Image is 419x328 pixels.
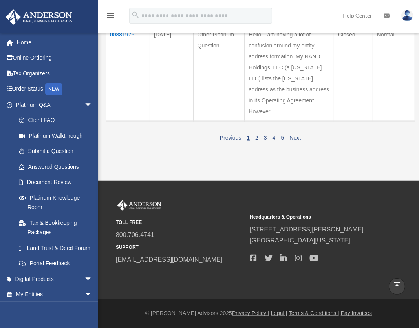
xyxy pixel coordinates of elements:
[289,135,301,141] a: Next
[11,144,100,159] a: Submit a Question
[84,97,100,113] span: arrow_drop_down
[106,11,115,20] i: menu
[84,287,100,303] span: arrow_drop_down
[255,135,258,141] a: 2
[5,271,104,287] a: Digital Productsarrow_drop_down
[131,11,140,19] i: search
[11,113,100,128] a: Client FAQ
[281,135,284,141] a: 5
[401,10,413,21] img: User Pic
[11,256,100,272] a: Portal Feedback
[373,25,415,122] td: Normal
[5,287,104,302] a: My Entitiesarrow_drop_down
[264,135,267,141] a: 3
[11,240,100,256] a: Land Trust & Deed Forum
[5,35,104,50] a: Home
[4,9,75,25] img: Anderson Advisors Platinum Portal
[250,213,378,222] small: Headquarters & Operations
[250,237,350,244] a: [GEOGRAPHIC_DATA][US_STATE]
[392,281,402,291] i: vertical_align_top
[116,257,222,263] a: [EMAIL_ADDRESS][DOMAIN_NAME]
[150,25,194,122] td: [DATE]
[106,14,115,20] a: menu
[11,175,100,190] a: Document Review
[5,97,100,113] a: Platinum Q&Aarrow_drop_down
[106,25,150,122] td: 00881975
[245,25,334,122] td: Hello, I am having a lot of confusion around my entity address formation. My NAND Holdings, LLC (...
[11,190,100,215] a: Platinum Knowledge Room
[116,219,244,227] small: TOLL FREE
[116,244,244,252] small: SUPPORT
[11,159,96,175] a: Answered Questions
[116,200,163,211] img: Anderson Advisors Platinum Portal
[11,128,100,144] a: Platinum Walkthrough
[289,310,339,317] a: Terms & Conditions |
[220,135,241,141] a: Previous
[247,135,250,141] a: 1
[5,50,104,66] a: Online Ordering
[389,278,405,295] a: vertical_align_top
[250,226,364,233] a: [STREET_ADDRESS][PERSON_NAME]
[116,232,154,239] a: 800.706.4741
[273,135,276,141] a: 4
[98,309,419,319] div: © [PERSON_NAME] Advisors 2025
[5,66,104,81] a: Tax Organizers
[334,25,373,122] td: Closed
[5,81,104,97] a: Order StatusNEW
[45,83,62,95] div: NEW
[84,271,100,287] span: arrow_drop_down
[232,310,269,317] a: Privacy Policy |
[271,310,287,317] a: Legal |
[193,25,245,122] td: Other Platinum Question
[11,215,100,240] a: Tax & Bookkeeping Packages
